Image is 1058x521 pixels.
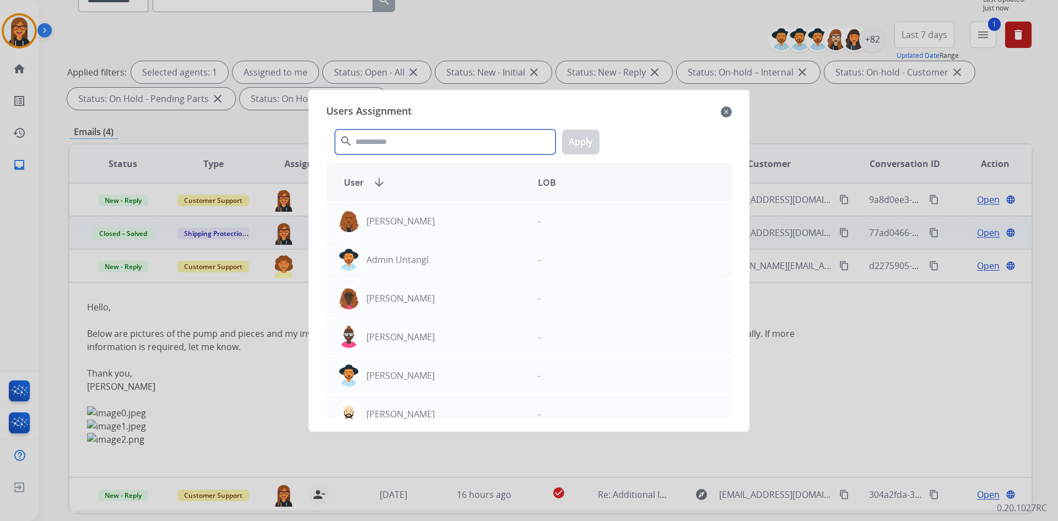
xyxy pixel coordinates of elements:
p: - [538,330,541,343]
p: [PERSON_NAME] [366,292,435,305]
p: - [538,369,541,382]
p: - [538,407,541,421]
p: [PERSON_NAME] [366,330,435,343]
p: - [538,214,541,228]
mat-icon: close [721,105,732,119]
p: [PERSON_NAME] [366,214,435,228]
mat-icon: search [339,135,353,148]
p: - [538,253,541,266]
p: Admin Untangl [366,253,429,266]
div: User [335,176,529,189]
p: [PERSON_NAME] [366,407,435,421]
span: Users Assignment [326,103,412,121]
button: Apply [562,130,600,154]
span: LOB [538,176,556,189]
p: - [538,292,541,305]
p: [PERSON_NAME] [366,369,435,382]
mat-icon: arrow_downward [373,176,386,189]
